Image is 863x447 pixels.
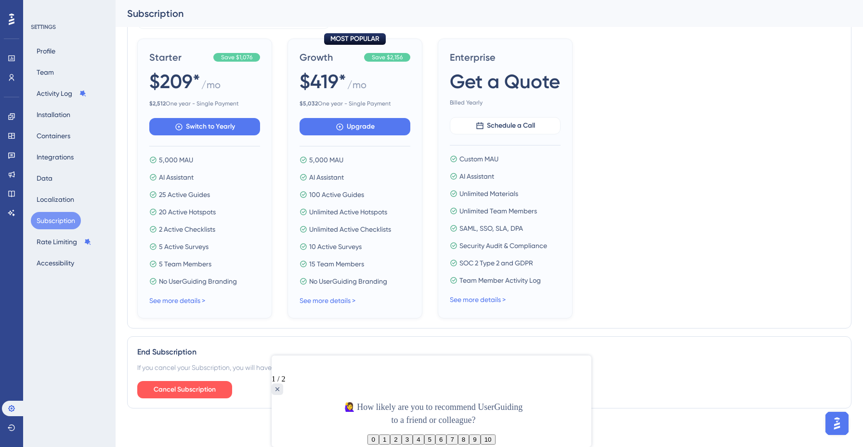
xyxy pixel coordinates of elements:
span: Save $2,156 [372,53,403,61]
button: Rate Limiting [31,233,97,250]
span: AI Assistant [159,171,194,183]
span: 10 Active Surveys [309,241,362,252]
span: 100 Active Guides [309,189,364,200]
span: 5,000 MAU [309,154,343,166]
iframe: UserGuiding Survey [272,355,591,447]
span: Enterprise [450,51,561,64]
button: Subscription [31,212,81,229]
span: / mo [347,78,366,96]
button: Team [31,64,60,81]
b: $ 5,032 [300,100,318,107]
button: Data [31,170,58,187]
a: See more details > [450,296,506,303]
span: $209* [149,68,200,95]
span: 25 Active Guides [159,189,210,200]
span: One year - Single Payment [149,100,260,107]
span: No UserGuiding Branding [309,276,387,287]
button: Cancel Subscription [137,381,232,398]
span: Security Audit & Compliance [459,240,547,251]
button: Switch to Yearly [149,118,260,135]
div: If you cancel your Subscription, you will have access to your UserGuiding Account until the next ... [137,362,841,373]
span: Unlimited Team Members [459,205,537,217]
span: 5 Active Surveys [159,241,209,252]
span: SAML, SSO, SLA, DPA [459,223,523,234]
div: End Subscription [137,346,841,358]
span: 15 Team Members [309,258,364,270]
span: Unlimited Active Hotspots [309,206,387,218]
iframe: UserGuiding AI Assistant Launcher [823,409,851,438]
span: Unlimited Materials [459,188,518,199]
span: $419* [300,68,346,95]
span: One year - Single Payment [300,100,410,107]
span: AI Assistant [459,171,494,182]
span: 5,000 MAU [159,154,193,166]
span: / mo [201,78,221,96]
span: Starter [149,51,209,64]
a: See more details > [149,297,205,304]
button: Installation [31,106,76,123]
span: Cancel Subscription [154,384,216,395]
span: Upgrade [347,121,375,132]
span: Switch to Yearly [186,121,235,132]
button: Localization [31,191,80,208]
span: Get a Quote [450,68,560,95]
div: SETTINGS [31,23,109,31]
span: 2 Active Checklists [159,223,215,235]
button: Profile [31,42,61,60]
span: 20 Active Hotspots [159,206,216,218]
div: MOST POPULAR [324,33,386,45]
button: Integrations [31,148,79,166]
button: Activity Log [31,85,92,102]
span: Unlimited Active Checklists [309,223,391,235]
span: Team Member Activity Log [459,275,541,286]
button: Schedule a Call [450,117,561,134]
button: Upgrade [300,118,410,135]
span: Save $1,076 [221,53,252,61]
a: See more details > [300,297,355,304]
span: No UserGuiding Branding [159,276,237,287]
button: Containers [31,127,76,145]
div: Subscription [127,7,827,20]
span: Billed Yearly [450,99,561,106]
span: Schedule a Call [487,120,535,131]
span: 5 Team Members [159,258,211,270]
span: AI Assistant [309,171,344,183]
b: $ 2,512 [149,100,166,107]
button: Accessibility [31,254,80,272]
span: Custom MAU [459,153,498,165]
span: Growth [300,51,360,64]
span: SOC 2 Type 2 and GDPR [459,257,533,269]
